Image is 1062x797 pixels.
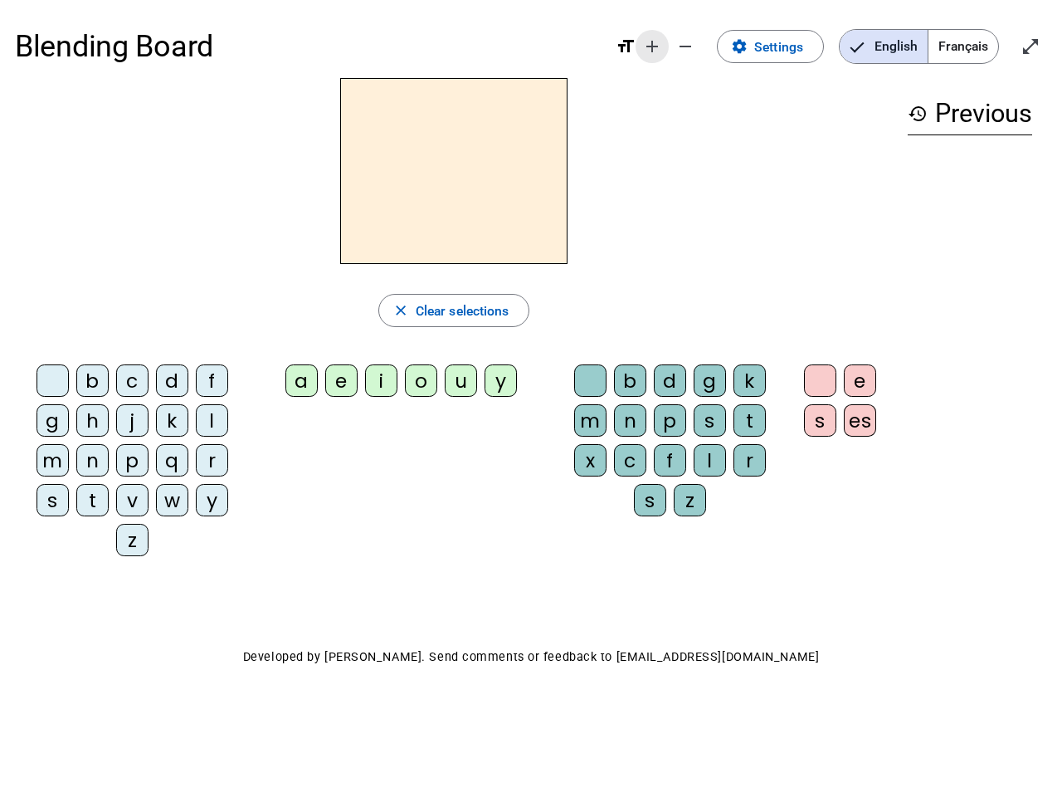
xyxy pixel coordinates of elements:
[116,524,149,556] div: z
[614,404,646,437] div: n
[156,484,188,516] div: w
[804,404,836,437] div: s
[416,300,509,322] span: Clear selections
[839,29,999,64] mat-button-toggle-group: Language selection
[365,364,397,397] div: i
[156,364,188,397] div: d
[37,484,69,516] div: s
[642,37,662,56] mat-icon: add
[485,364,517,397] div: y
[325,364,358,397] div: e
[156,404,188,437] div: k
[156,444,188,477] div: q
[928,30,998,63] span: Français
[844,404,876,437] div: es
[116,364,149,397] div: c
[614,364,646,397] div: b
[574,404,607,437] div: m
[1021,37,1040,56] mat-icon: open_in_full
[654,364,686,397] div: d
[733,404,766,437] div: t
[116,404,149,437] div: j
[694,364,726,397] div: g
[76,404,109,437] div: h
[574,444,607,477] div: x
[37,404,69,437] div: g
[196,404,228,437] div: l
[669,30,702,63] button: Decrease font size
[731,38,748,55] mat-icon: settings
[654,404,686,437] div: p
[840,30,928,63] span: English
[733,364,766,397] div: k
[733,444,766,477] div: r
[76,364,109,397] div: b
[392,302,409,319] mat-icon: close
[694,404,726,437] div: s
[616,37,636,56] mat-icon: format_size
[15,646,1047,668] p: Developed by [PERSON_NAME]. Send comments or feedback to [EMAIL_ADDRESS][DOMAIN_NAME]
[116,444,149,477] div: p
[1014,30,1047,63] button: Enter full screen
[196,364,228,397] div: f
[116,484,149,516] div: v
[76,444,109,477] div: n
[654,444,686,477] div: f
[674,484,706,516] div: z
[908,93,1032,135] h3: Previous
[196,484,228,516] div: y
[15,17,601,76] h1: Blending Board
[445,364,477,397] div: u
[37,444,69,477] div: m
[285,364,318,397] div: a
[76,484,109,516] div: t
[634,484,666,516] div: s
[717,30,824,63] button: Settings
[844,364,876,397] div: e
[675,37,695,56] mat-icon: remove
[694,444,726,477] div: l
[614,444,646,477] div: c
[378,294,530,327] button: Clear selections
[636,30,669,63] button: Increase font size
[405,364,437,397] div: o
[754,36,803,58] span: Settings
[908,104,928,124] mat-icon: history
[196,444,228,477] div: r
